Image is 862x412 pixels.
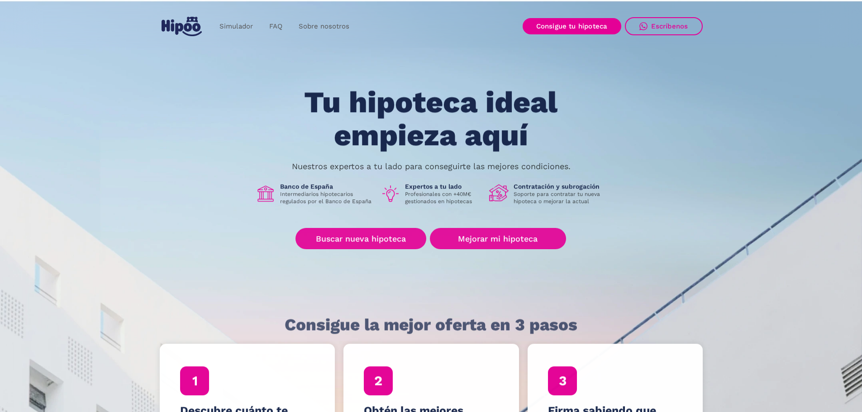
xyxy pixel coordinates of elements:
[261,18,291,35] a: FAQ
[514,191,607,205] p: Soporte para contratar tu nueva hipoteca o mejorar la actual
[280,183,373,191] h1: Banco de España
[292,163,571,170] p: Nuestros expertos a tu lado para conseguirte las mejores condiciones.
[405,183,482,191] h1: Expertos a tu lado
[259,86,602,152] h1: Tu hipoteca ideal empieza aquí
[405,191,482,205] p: Profesionales con +40M€ gestionados en hipotecas
[514,183,607,191] h1: Contratación y subrogación
[430,228,566,250] a: Mejorar mi hipoteca
[523,18,621,34] a: Consigue tu hipoteca
[160,13,204,40] a: home
[285,316,577,334] h1: Consigue la mejor oferta en 3 pasos
[651,22,688,30] div: Escríbenos
[280,191,373,205] p: Intermediarios hipotecarios regulados por el Banco de España
[211,18,261,35] a: Simulador
[291,18,357,35] a: Sobre nosotros
[295,228,426,250] a: Buscar nueva hipoteca
[625,17,703,35] a: Escríbenos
